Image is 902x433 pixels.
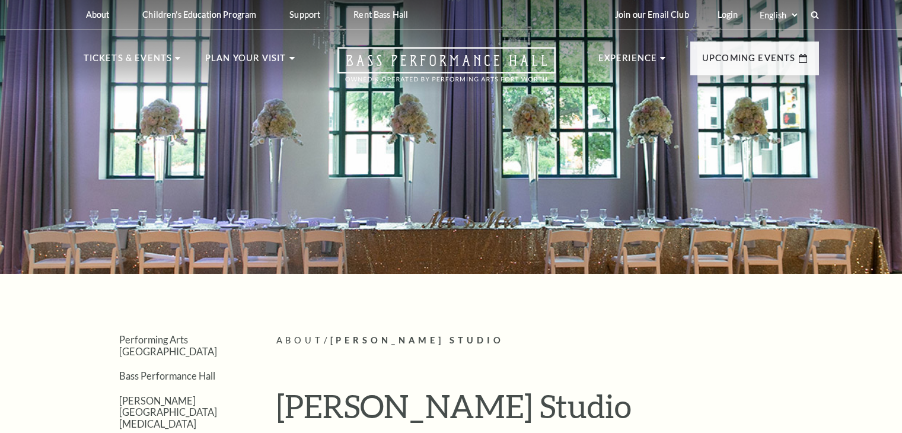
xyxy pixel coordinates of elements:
[84,51,173,72] p: Tickets & Events
[276,333,819,348] p: /
[119,370,215,381] a: Bass Performance Hall
[702,51,796,72] p: Upcoming Events
[353,9,408,20] p: Rent Bass Hall
[757,9,799,21] select: Select:
[119,334,217,356] a: Performing Arts [GEOGRAPHIC_DATA]
[276,335,324,345] span: About
[119,395,217,429] a: [PERSON_NAME][GEOGRAPHIC_DATA][MEDICAL_DATA]
[142,9,256,20] p: Children's Education Program
[289,9,320,20] p: Support
[205,51,286,72] p: Plan Your Visit
[86,9,110,20] p: About
[330,335,505,345] span: [PERSON_NAME] Studio
[598,51,658,72] p: Experience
